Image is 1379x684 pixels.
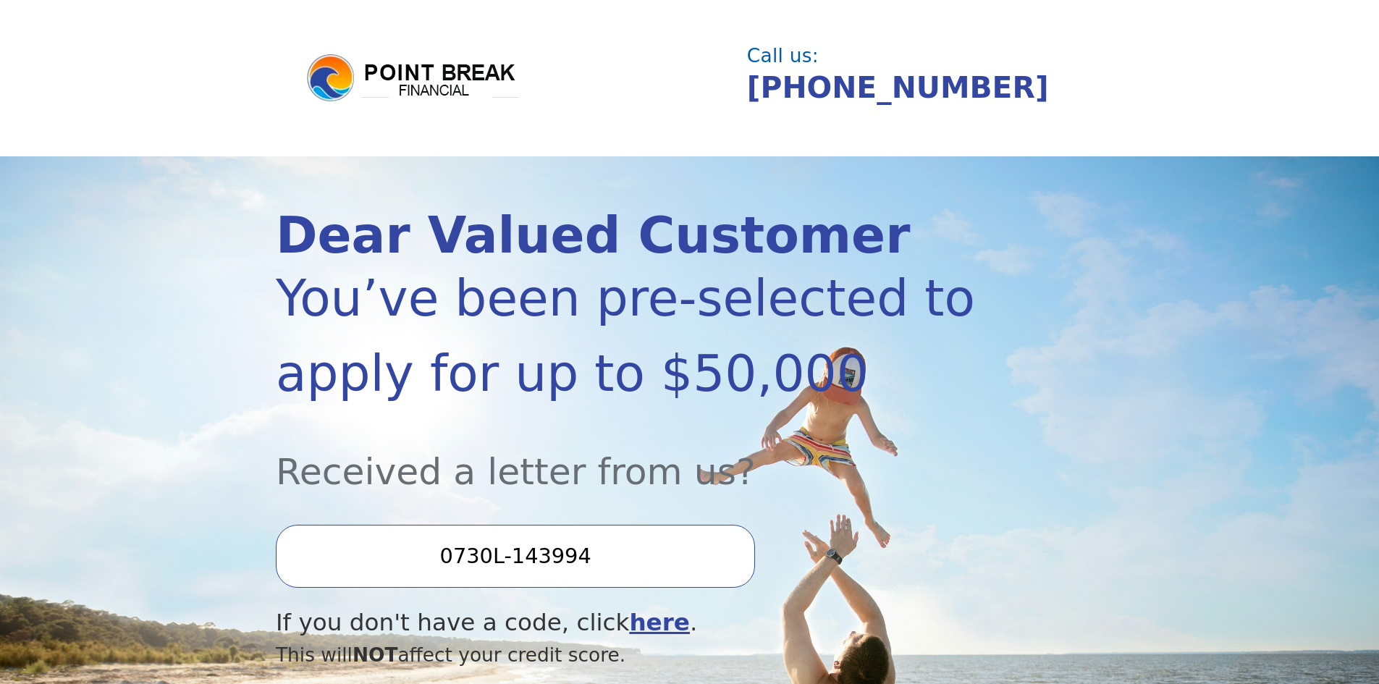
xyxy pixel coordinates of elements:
[747,46,1092,65] div: Call us:
[629,609,690,636] a: here
[276,605,979,641] div: If you don't have a code, click .
[276,525,755,587] input: Enter your Offer Code:
[305,52,522,104] img: logo.png
[276,261,979,411] div: You’ve been pre-selected to apply for up to $50,000
[276,211,979,261] div: Dear Valued Customer
[276,411,979,499] div: Received a letter from us?
[353,643,398,666] span: NOT
[276,641,979,670] div: This will affect your credit score.
[747,70,1049,105] a: [PHONE_NUMBER]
